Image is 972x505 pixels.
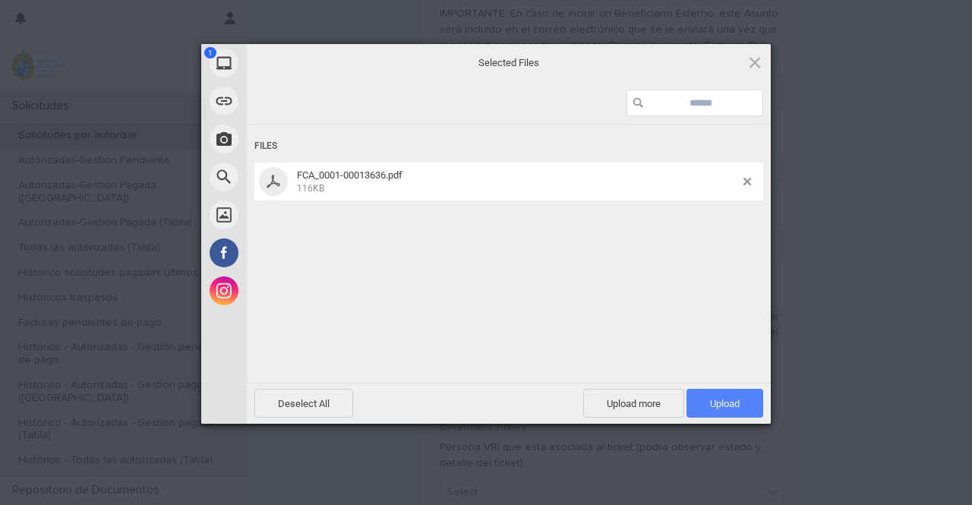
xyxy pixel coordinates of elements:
[357,55,661,69] span: Selected Files
[201,272,383,310] div: Instagram
[254,389,353,418] span: Deselect All
[292,169,743,194] span: FCA_0001-00013636.pdf
[297,169,402,181] span: FCA_0001-00013636.pdf
[746,54,763,71] span: Click here or hit ESC to close picker
[201,44,383,82] div: My Device
[710,398,740,409] span: Upload
[201,120,383,158] div: Take Photo
[297,183,324,194] span: 116KB
[254,132,763,160] div: Files
[201,234,383,272] div: Facebook
[583,389,684,418] span: Upload more
[686,389,763,418] span: Upload
[201,196,383,234] div: Unsplash
[201,158,383,196] div: Web Search
[201,82,383,120] div: Link (URL)
[204,47,216,58] span: 1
